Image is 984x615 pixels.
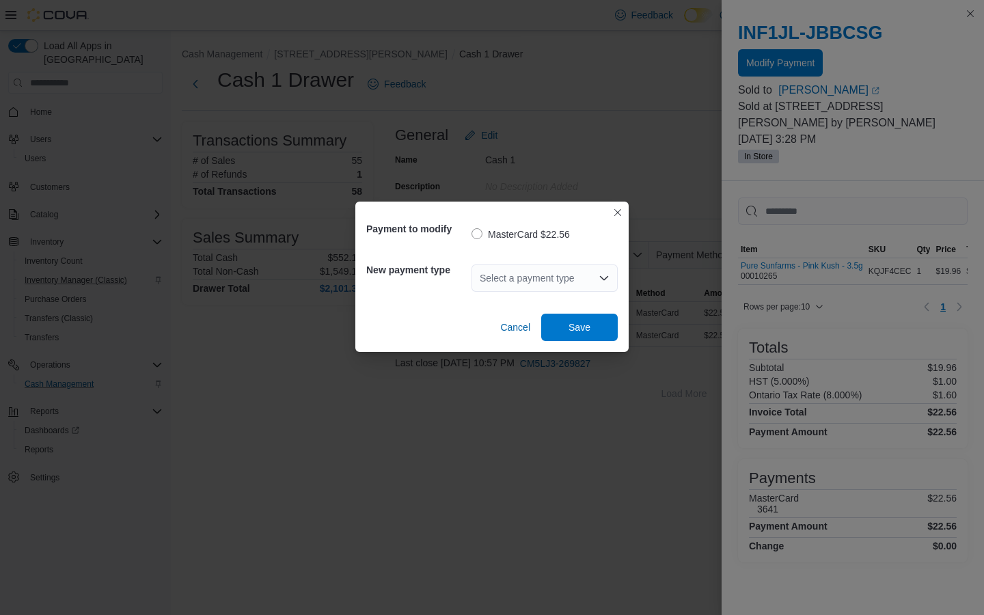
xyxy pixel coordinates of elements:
[599,273,610,284] button: Open list of options
[480,270,481,286] input: Accessible screen reader label
[500,320,530,334] span: Cancel
[471,226,570,243] label: MasterCard $22.56
[495,314,536,341] button: Cancel
[569,320,590,334] span: Save
[610,204,626,221] button: Closes this modal window
[541,314,618,341] button: Save
[366,256,469,284] h5: New payment type
[366,215,469,243] h5: Payment to modify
